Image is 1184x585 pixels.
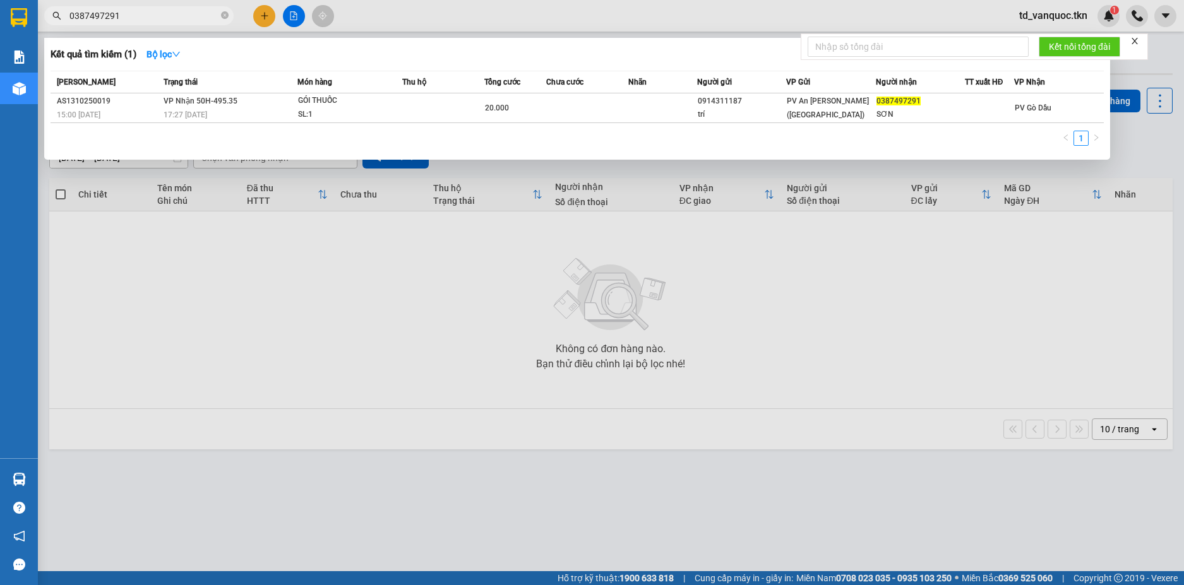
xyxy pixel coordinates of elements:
span: question-circle [13,502,25,514]
button: left [1058,131,1073,146]
span: Món hàng [297,78,332,86]
span: 0387497291 [876,97,921,105]
span: Người gửi [697,78,732,86]
span: down [172,50,181,59]
span: 20.000 [485,103,509,112]
span: VP Gửi [786,78,810,86]
span: close [1130,37,1139,45]
input: Tìm tên, số ĐT hoặc mã đơn [69,9,218,23]
div: 0914311187 [698,95,786,108]
span: [PERSON_NAME] [57,78,116,86]
div: AS1310250019 [57,95,160,108]
div: SL: 1 [298,108,393,122]
span: 17:27 [DATE] [164,110,207,119]
a: 1 [1074,131,1088,145]
span: Thu hộ [402,78,426,86]
img: logo-vxr [11,8,27,27]
img: warehouse-icon [13,473,26,486]
button: right [1089,131,1104,146]
button: Bộ lọcdown [136,44,191,64]
div: GÓI THUỐC [298,94,393,108]
li: Next Page [1089,131,1104,146]
span: VP Nhận [1014,78,1045,86]
button: Kết nối tổng đài [1039,37,1120,57]
input: Nhập số tổng đài [808,37,1029,57]
img: warehouse-icon [13,82,26,95]
span: TT xuất HĐ [965,78,1003,86]
div: trí [698,108,786,121]
span: Kết nối tổng đài [1049,40,1110,54]
span: close-circle [221,10,229,22]
li: 1 [1073,131,1089,146]
span: close-circle [221,11,229,19]
span: Nhãn [628,78,647,86]
span: Tổng cước [484,78,520,86]
strong: Bộ lọc [147,49,181,59]
span: Người nhận [876,78,917,86]
span: Chưa cước [546,78,583,86]
h3: Kết quả tìm kiếm ( 1 ) [51,48,136,61]
li: Previous Page [1058,131,1073,146]
span: search [52,11,61,20]
span: PV Gò Dầu [1015,103,1051,112]
span: left [1062,134,1070,141]
span: message [13,558,25,570]
span: VP Nhận 50H-495.35 [164,97,237,105]
img: solution-icon [13,50,26,64]
span: PV An [PERSON_NAME] ([GEOGRAPHIC_DATA]) [787,97,869,119]
div: SƠN [876,108,964,121]
span: Trạng thái [164,78,198,86]
span: 15:00 [DATE] [57,110,100,119]
span: right [1092,134,1100,141]
span: notification [13,530,25,542]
